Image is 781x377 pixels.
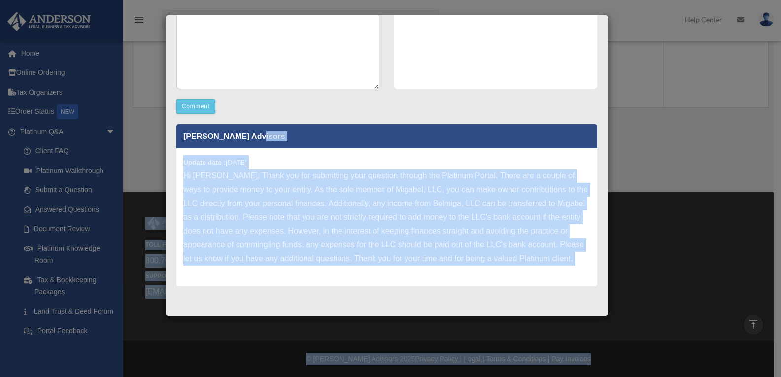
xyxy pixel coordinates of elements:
p: Hi [PERSON_NAME], Thank you for submitting your question through the Platinum Portal. There are a... [183,169,590,266]
p: [PERSON_NAME] Advisors [176,124,597,148]
button: Comment [176,99,215,114]
b: Update date : [183,159,226,166]
small: [DATE] [183,159,247,166]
